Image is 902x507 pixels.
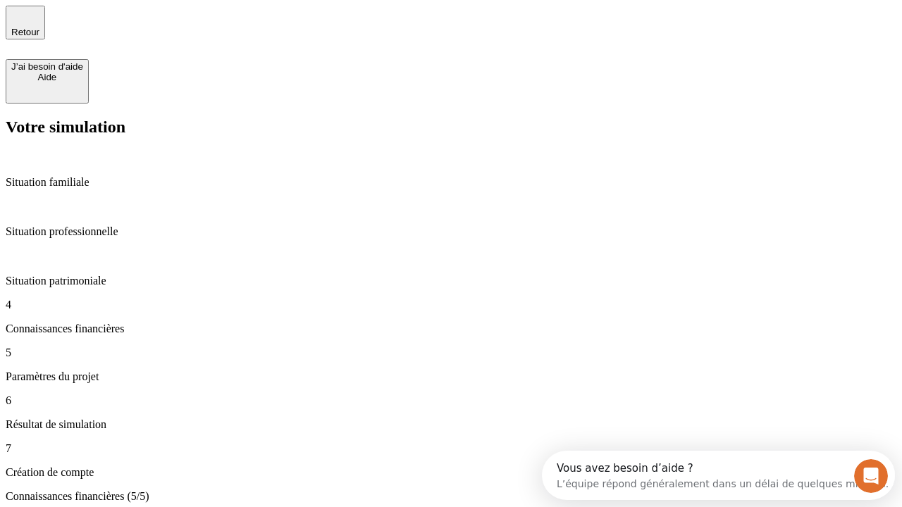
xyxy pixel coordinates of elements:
[6,176,896,189] p: Situation familiale
[542,451,895,500] iframe: Intercom live chat discovery launcher
[6,275,896,287] p: Situation patrimoniale
[6,6,45,39] button: Retour
[6,346,896,359] p: 5
[11,61,83,72] div: J’ai besoin d'aide
[6,118,896,137] h2: Votre simulation
[15,12,347,23] div: Vous avez besoin d’aide ?
[6,323,896,335] p: Connaissances financières
[6,418,896,431] p: Résultat de simulation
[6,466,896,479] p: Création de compte
[11,72,83,82] div: Aide
[6,225,896,238] p: Situation professionnelle
[11,27,39,37] span: Retour
[6,299,896,311] p: 4
[6,490,896,503] p: Connaissances financières (5/5)
[6,370,896,383] p: Paramètres du projet
[854,459,888,493] iframe: Intercom live chat
[6,6,388,44] div: Ouvrir le Messenger Intercom
[6,394,896,407] p: 6
[15,23,347,38] div: L’équipe répond généralement dans un délai de quelques minutes.
[6,59,89,104] button: J’ai besoin d'aideAide
[6,442,896,455] p: 7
